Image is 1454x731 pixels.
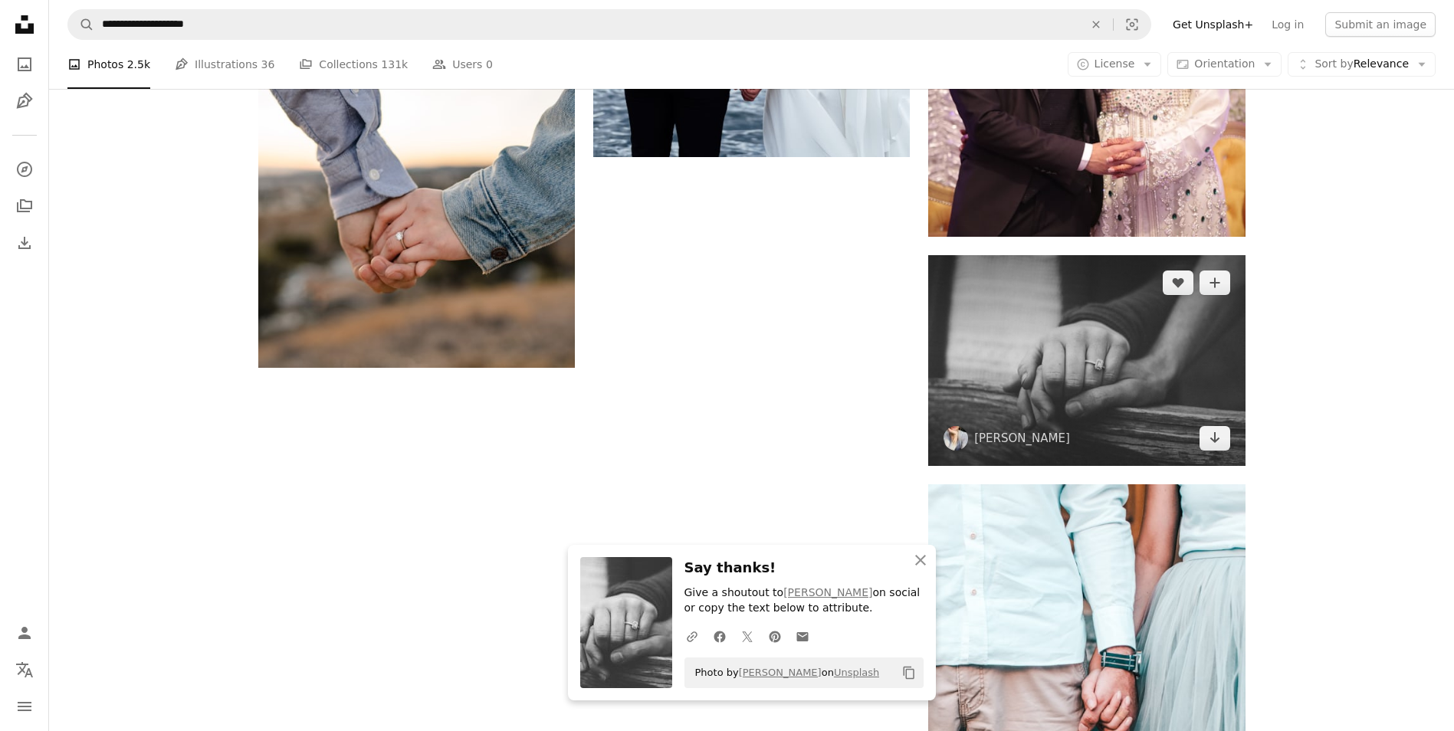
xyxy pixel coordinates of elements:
a: Collections [9,191,40,221]
button: Language [9,654,40,685]
span: Relevance [1315,57,1409,72]
a: man and woman holding hands while standing [928,716,1245,730]
img: a couple holding hands with a wedding ring visible [928,255,1245,466]
a: Get Unsplash+ [1164,12,1262,37]
button: Visual search [1114,10,1150,39]
span: License [1095,57,1135,70]
a: Users 0 [432,40,493,89]
button: Clear [1079,10,1113,39]
form: Find visuals sitewide [67,9,1151,40]
a: Share on Pinterest [761,621,789,651]
a: Collections 131k [299,40,408,89]
a: [PERSON_NAME] [783,586,872,598]
span: Sort by [1315,57,1353,70]
a: [PERSON_NAME] [739,667,822,678]
a: Illustrations 36 [175,40,274,89]
button: Menu [9,691,40,722]
a: Share on Twitter [734,621,761,651]
span: Orientation [1194,57,1255,70]
a: Illustrations [9,86,40,116]
a: [PERSON_NAME] [974,431,1070,446]
button: Copy to clipboard [896,660,922,686]
a: Photos [9,49,40,80]
img: Go to Shelby Deeter's profile [944,426,968,451]
a: Log in / Sign up [9,618,40,648]
a: Download [1200,426,1230,451]
button: License [1068,52,1162,77]
button: Add to Collection [1200,270,1230,295]
a: Share on Facebook [706,621,734,651]
a: Unsplash [834,667,879,678]
p: Give a shoutout to on social or copy the text below to attribute. [684,585,924,616]
a: Share over email [789,621,816,651]
button: Search Unsplash [68,10,94,39]
button: Orientation [1167,52,1282,77]
a: Download History [9,228,40,258]
h3: Say thanks! [684,557,924,579]
img: a man and a woman standing next to each other [928,59,1245,237]
a: Explore [9,154,40,185]
span: 0 [486,56,493,73]
a: a man and a woman standing next to each other [928,140,1245,154]
a: two person holding hands [258,123,575,136]
span: 36 [261,56,275,73]
span: Photo by on [688,661,880,685]
button: Submit an image [1325,12,1436,37]
a: Log in [1262,12,1313,37]
a: a couple holding hands with a wedding ring visible [928,353,1245,367]
button: Like [1163,270,1193,295]
a: Home — Unsplash [9,9,40,43]
button: Sort byRelevance [1288,52,1436,77]
span: 131k [381,56,408,73]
